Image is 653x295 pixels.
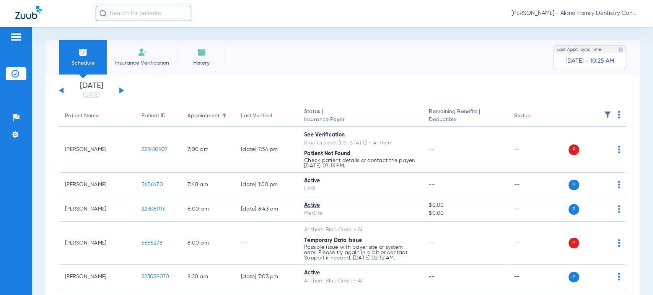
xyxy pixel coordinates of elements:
[508,127,560,173] td: --
[235,265,298,289] td: [DATE] 7:03 PM
[68,91,114,99] a: [DATE]
[565,57,614,65] span: [DATE] - 10:25 AM
[235,173,298,197] td: [DATE] 1:08 PM
[304,226,417,234] div: Anthem Blue Cross - AI
[304,238,362,243] span: Temporary Data Issue
[142,182,163,187] span: 5656470
[429,116,502,124] span: Deductible
[187,112,229,120] div: Appointment
[138,48,147,57] img: Manual Insurance Verification
[557,46,603,53] span: Last Appt. Sync Time:
[508,197,560,222] td: --
[59,197,135,222] td: [PERSON_NAME]
[511,10,638,17] span: [PERSON_NAME] - Aland Family Dentistry Continental
[304,245,417,261] p: Possible issue with payer site or system error. Please try again in a bit or contact Support if n...
[142,240,163,246] span: 5655278
[304,201,417,209] div: Active
[429,182,435,187] span: --
[429,240,435,246] span: --
[65,59,101,67] span: Schedule
[615,258,653,295] iframe: Chat Widget
[59,173,135,197] td: [PERSON_NAME]
[568,272,579,282] span: P
[429,209,502,217] span: $0.00
[183,59,220,67] span: History
[618,111,620,118] img: group-dot-blue.svg
[304,277,417,285] div: Anthem Blue Cross - AI
[298,105,423,127] th: Status |
[181,197,235,222] td: 8:00 AM
[181,222,235,265] td: 8:00 AM
[304,158,417,169] p: Check patient details or contact the payer. [DATE] 07:13 PM.
[508,173,560,197] td: --
[568,180,579,190] span: P
[304,209,417,217] div: MetLife
[15,6,42,19] img: Zuub Logo
[65,112,99,120] div: Patient Name
[181,127,235,173] td: 7:00 AM
[508,265,560,289] td: --
[508,105,560,127] th: Status
[65,112,129,120] div: Patient Name
[304,185,417,193] div: UMR
[142,274,169,279] span: 223059070
[618,205,620,213] img: group-dot-blue.svg
[568,204,579,215] span: P
[618,239,620,247] img: group-dot-blue.svg
[568,238,579,248] span: P
[68,82,114,99] li: [DATE]
[423,105,508,127] th: Remaining Benefits |
[10,32,22,42] img: hamburger-icon
[429,201,502,209] span: $0.00
[112,59,172,67] span: Insurance Verification
[96,6,191,21] input: Search for patients
[304,131,417,139] div: See Verification
[142,206,165,212] span: 223061113
[618,146,620,153] img: group-dot-blue.svg
[235,222,298,265] td: --
[304,269,417,277] div: Active
[235,127,298,173] td: [DATE] 7:34 PM
[59,265,135,289] td: [PERSON_NAME]
[142,147,168,152] span: 223410907
[197,48,206,57] img: History
[181,173,235,197] td: 7:40 AM
[429,274,435,279] span: --
[99,10,106,17] img: Search Icon
[304,139,417,147] div: Blue Cross of [US_STATE] - Anthem
[429,147,435,152] span: --
[604,111,611,118] img: filter.svg
[304,177,417,185] div: Active
[181,265,235,289] td: 8:20 AM
[59,222,135,265] td: [PERSON_NAME]
[568,144,579,155] span: P
[241,112,292,120] div: Last Verified
[142,112,166,120] div: Patient ID
[187,112,220,120] div: Appointment
[241,112,272,120] div: Last Verified
[142,112,175,120] div: Patient ID
[304,151,350,156] span: Patient Not Found
[304,116,417,124] span: Insurance Payer
[59,127,135,173] td: [PERSON_NAME]
[618,181,620,188] img: group-dot-blue.svg
[78,48,88,57] img: Schedule
[235,197,298,222] td: [DATE] 8:43 AM
[508,222,560,265] td: --
[618,47,623,52] img: last sync help info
